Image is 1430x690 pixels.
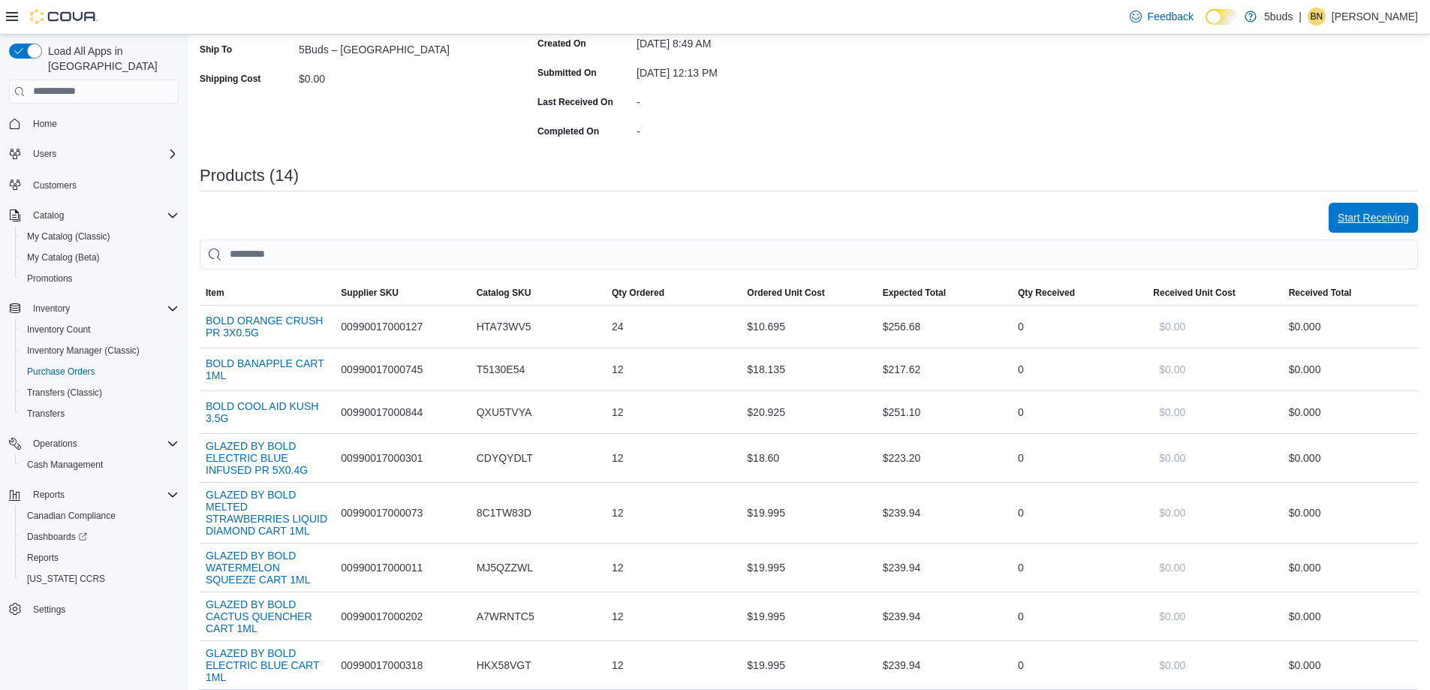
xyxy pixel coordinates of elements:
span: Catalog [33,209,64,221]
span: Settings [33,604,65,616]
span: Item [206,287,224,299]
div: 12 [606,601,741,631]
button: Received Total [1283,281,1418,305]
nav: Complex example [9,107,179,659]
span: MJ5QZZWL [477,559,533,577]
span: Transfers (Classic) [21,384,179,402]
span: Inventory Count [27,324,91,336]
label: Created On [537,38,586,50]
div: $0.00 0 [1289,403,1412,421]
div: 24 [606,312,741,342]
span: 00990017000318 [341,656,423,674]
div: 0 [1012,650,1147,680]
button: Promotions [15,268,185,289]
div: 12 [606,397,741,427]
a: Inventory Manager (Classic) [21,342,146,360]
span: Operations [33,438,77,450]
span: HTA73WV5 [477,318,531,336]
span: My Catalog (Beta) [27,252,100,264]
button: [US_STATE] CCRS [15,568,185,589]
span: Qty Received [1018,287,1075,299]
span: $0.00 [1159,609,1185,624]
label: Ship To [200,44,232,56]
div: $19.995 [741,553,876,583]
span: $0.00 [1159,405,1185,420]
button: Settings [3,598,185,620]
button: My Catalog (Beta) [15,247,185,268]
span: Inventory [33,303,70,315]
a: Inventory Count [21,321,97,339]
div: Benjamin Nuesca [1308,8,1326,26]
span: 00990017000011 [341,559,423,577]
div: $0.00 0 [1289,559,1412,577]
span: Inventory Manager (Classic) [21,342,179,360]
span: Inventory [27,300,179,318]
button: Reports [27,486,71,504]
button: Home [3,113,185,134]
button: Catalog SKU [471,281,606,305]
div: $223.20 [877,443,1012,473]
div: $19.995 [741,498,876,528]
div: $19.995 [741,601,876,631]
label: Shipping Cost [200,73,260,85]
button: $0.00 [1153,498,1191,528]
a: Dashboards [15,526,185,547]
a: Customers [27,176,83,194]
span: Reports [33,489,65,501]
button: $0.00 [1153,312,1191,342]
span: Home [33,118,57,130]
span: 00990017000745 [341,360,423,378]
div: 0 [1012,443,1147,473]
div: $0.00 0 [1289,607,1412,625]
button: Inventory [3,298,185,319]
button: Customers [3,173,185,195]
span: Start Receiving [1338,210,1409,225]
div: $19.995 [741,650,876,680]
span: Qty Ordered [612,287,664,299]
a: Transfers [21,405,71,423]
a: Dashboards [21,528,93,546]
div: $251.10 [877,397,1012,427]
div: $10.695 [741,312,876,342]
span: Cash Management [27,459,103,471]
div: 12 [606,443,741,473]
div: $217.62 [877,354,1012,384]
button: Inventory Manager (Classic) [15,340,185,361]
span: Inventory Count [21,321,179,339]
button: GLAZED BY BOLD CACTUS QUENCHER CART 1ML [206,598,329,634]
div: - [637,119,838,137]
span: QXU5TVYA [477,403,532,421]
span: Transfers (Classic) [27,387,102,399]
input: Dark Mode [1206,9,1237,25]
span: CDYQYDLT [477,449,533,467]
span: $0.00 [1159,319,1185,334]
span: Promotions [21,270,179,288]
div: $20.925 [741,397,876,427]
button: Supplier SKU [335,281,470,305]
span: Settings [27,600,179,619]
button: Users [3,143,185,164]
span: 8C1TW83D [477,504,531,522]
span: $0.00 [1159,362,1185,377]
span: Users [27,145,179,163]
span: My Catalog (Classic) [27,231,110,243]
span: Expected Total [883,287,946,299]
a: Promotions [21,270,79,288]
button: Transfers (Classic) [15,382,185,403]
span: Home [27,114,179,133]
span: Purchase Orders [21,363,179,381]
span: Ordered Unit Cost [747,287,824,299]
button: Inventory Count [15,319,185,340]
button: Reports [15,547,185,568]
div: $0.00 0 [1289,504,1412,522]
span: Canadian Compliance [27,510,116,522]
div: 0 [1012,601,1147,631]
button: BOLD BANAPPLE CART 1ML [206,357,329,381]
button: $0.00 [1153,553,1191,583]
div: 5Buds – [GEOGRAPHIC_DATA] [299,38,500,56]
p: | [1299,8,1302,26]
div: $239.94 [877,498,1012,528]
div: $0.00 0 [1289,360,1412,378]
a: Purchase Orders [21,363,101,381]
button: Purchase Orders [15,361,185,382]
